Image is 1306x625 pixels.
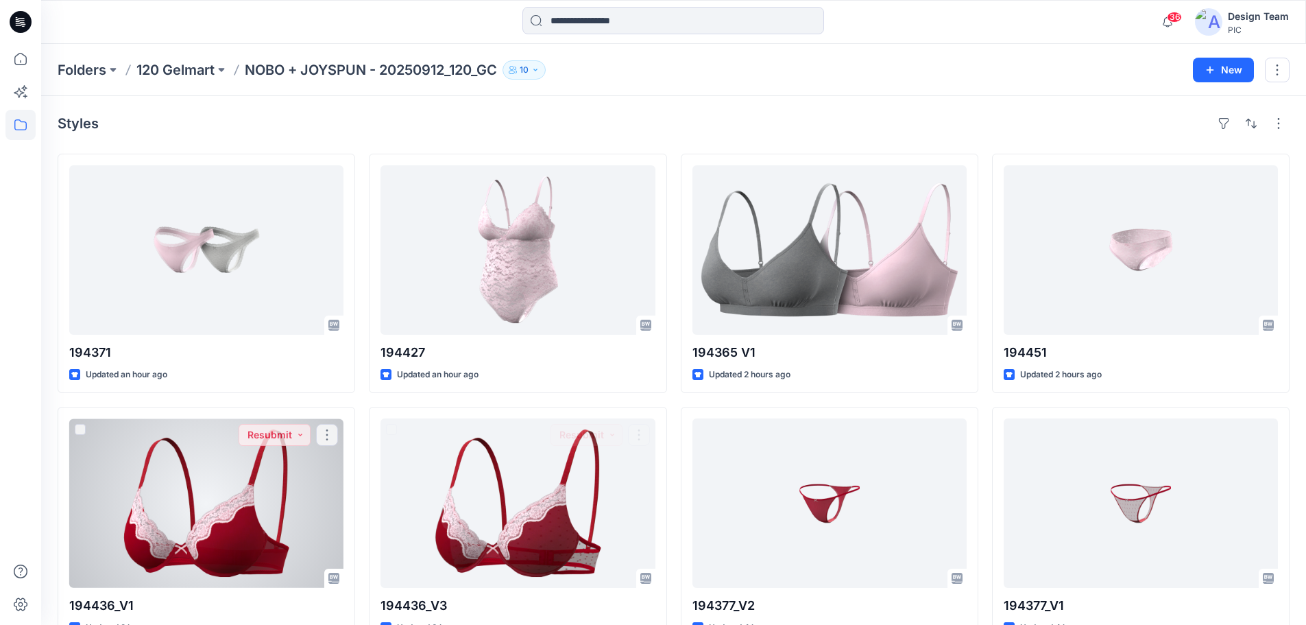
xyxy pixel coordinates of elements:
p: 194436_V3 [380,596,655,615]
p: Updated 2 hours ago [1020,368,1102,382]
div: PIC [1228,25,1289,35]
p: Updated an hour ago [86,368,167,382]
a: 194377_V1 [1004,418,1278,588]
p: 194371 [69,343,343,362]
p: 194451 [1004,343,1278,362]
p: NOBO + JOYSPUN - 20250912_120_GC [245,60,497,80]
p: 194377_V1 [1004,596,1278,615]
a: 194436_V1 [69,418,343,588]
a: 120 Gelmart [136,60,215,80]
button: 10 [503,60,546,80]
h4: Styles [58,115,99,132]
a: 194371 [69,165,343,335]
a: 194377_V2 [692,418,967,588]
p: 10 [520,62,529,78]
p: 194365 V1 [692,343,967,362]
p: 194427 [380,343,655,362]
a: 194365 V1 [692,165,967,335]
img: avatar [1195,8,1222,36]
div: Design Team [1228,8,1289,25]
a: 194427 [380,165,655,335]
button: New [1193,58,1254,82]
a: 194436_V3 [380,418,655,588]
a: Folders [58,60,106,80]
span: 36 [1167,12,1182,23]
p: 194377_V2 [692,596,967,615]
p: 194436_V1 [69,596,343,615]
a: 194451 [1004,165,1278,335]
p: Updated an hour ago [397,368,479,382]
p: Updated 2 hours ago [709,368,790,382]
